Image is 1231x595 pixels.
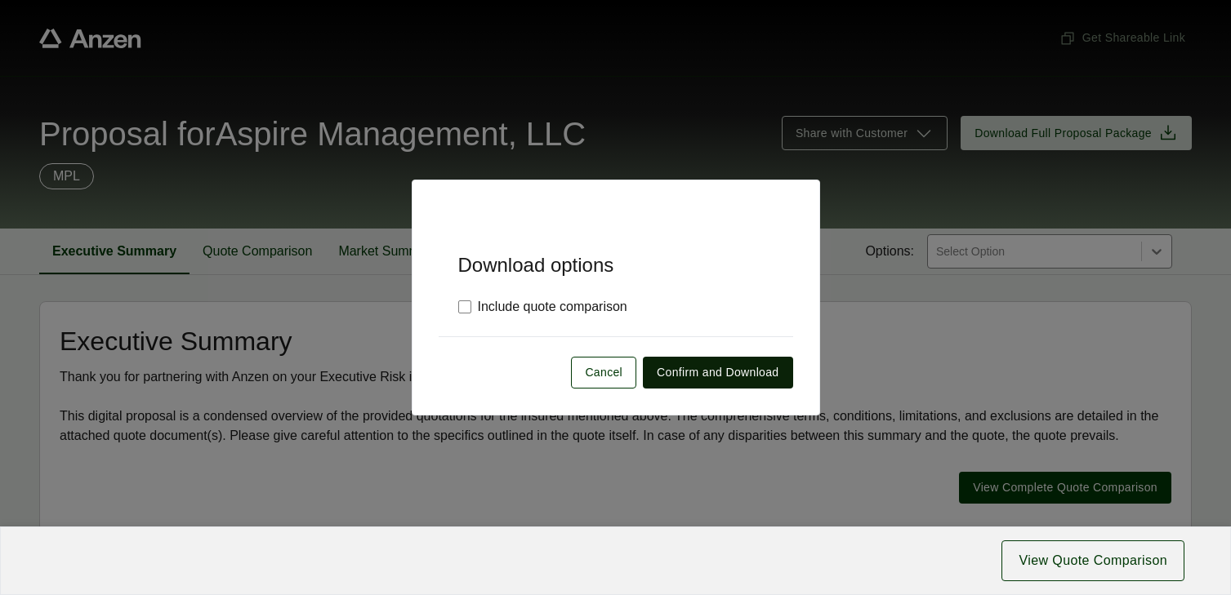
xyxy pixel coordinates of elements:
span: View Quote Comparison [1019,551,1167,571]
span: Confirm and Download [657,364,778,381]
button: Cancel [571,357,636,389]
button: View Quote Comparison [1001,540,1184,581]
button: Confirm and Download [643,357,792,389]
span: Cancel [585,364,622,381]
label: Include quote comparison [458,297,627,317]
h5: Download options [439,226,793,278]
